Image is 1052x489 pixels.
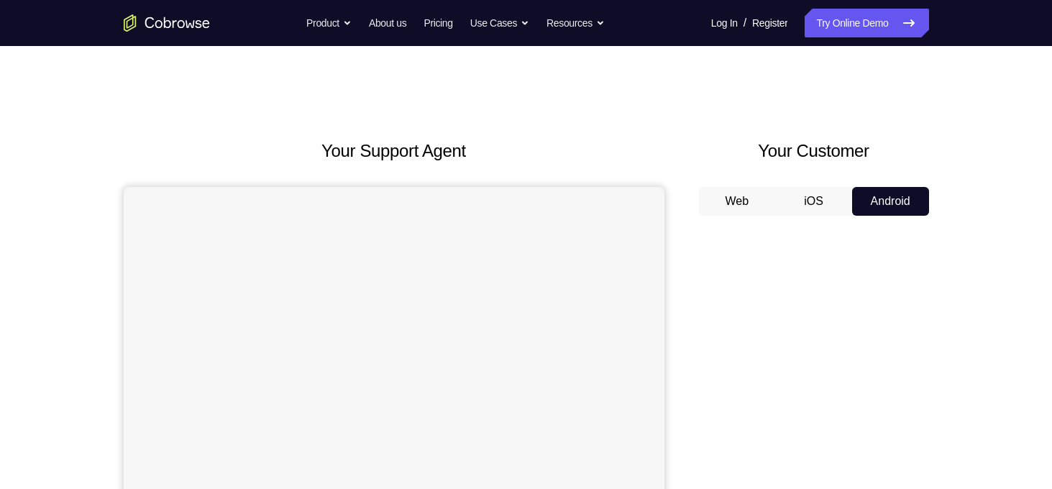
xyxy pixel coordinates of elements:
[424,9,452,37] a: Pricing
[752,9,787,37] a: Register
[124,138,664,164] h2: Your Support Agent
[744,14,746,32] span: /
[775,187,852,216] button: iOS
[711,9,738,37] a: Log In
[805,9,928,37] a: Try Online Demo
[546,9,605,37] button: Resources
[699,187,776,216] button: Web
[852,187,929,216] button: Android
[306,9,352,37] button: Product
[470,9,529,37] button: Use Cases
[699,138,929,164] h2: Your Customer
[124,14,210,32] a: Go to the home page
[369,9,406,37] a: About us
